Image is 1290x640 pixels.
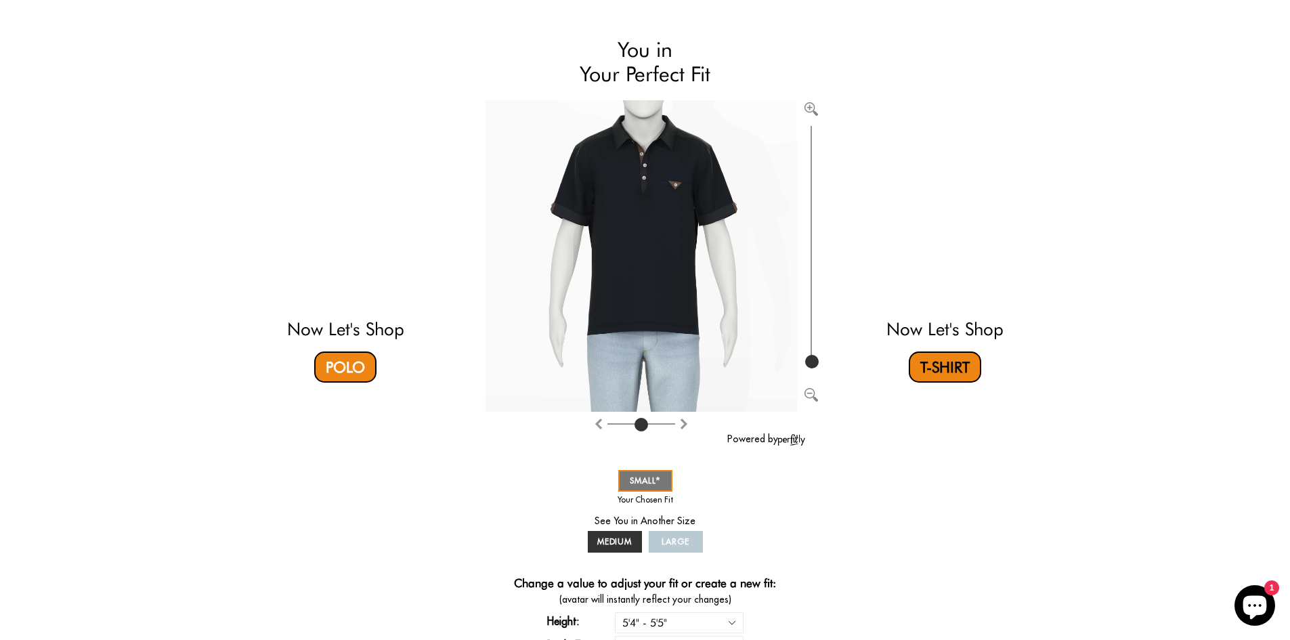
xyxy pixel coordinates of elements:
[804,386,818,400] button: Zoom out
[804,100,818,114] button: Zoom in
[679,415,689,431] button: Rotate counter clockwise
[727,433,805,445] a: Powered by
[314,351,377,383] a: Polo
[679,419,689,429] img: Rotate counter clockwise
[630,475,661,486] span: SMALL
[662,536,689,547] span: LARGE
[649,531,703,553] a: LARGE
[593,419,604,429] img: Rotate clockwise
[804,388,818,402] img: Zoom out
[804,102,818,116] img: Zoom in
[486,100,797,412] img: Brand%2fOtero%2f10004-v2-T%2f54%2f5-S%2fAv%2f29dfe7ac-7dea-11ea-9f6a-0e35f21fd8c2%2fBlack%2f1%2ff...
[909,351,981,383] a: T-Shirt
[588,531,642,553] a: MEDIUM
[287,318,404,339] a: Now Let's Shop
[547,613,615,629] label: Height:
[1230,585,1279,629] inbox-online-store-chat: Shopify online store chat
[618,470,672,492] a: SMALL
[778,434,805,446] img: perfitly-logo_73ae6c82-e2e3-4a36-81b1-9e913f6ac5a1.png
[486,593,805,607] span: (avatar will instantly reflect your changes)
[886,318,1004,339] a: Now Let's Shop
[514,576,776,593] h4: Change a value to adjust your fit or create a new fit:
[593,415,604,431] button: Rotate clockwise
[486,37,805,87] h2: You in Your Perfect Fit
[597,536,632,547] span: MEDIUM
